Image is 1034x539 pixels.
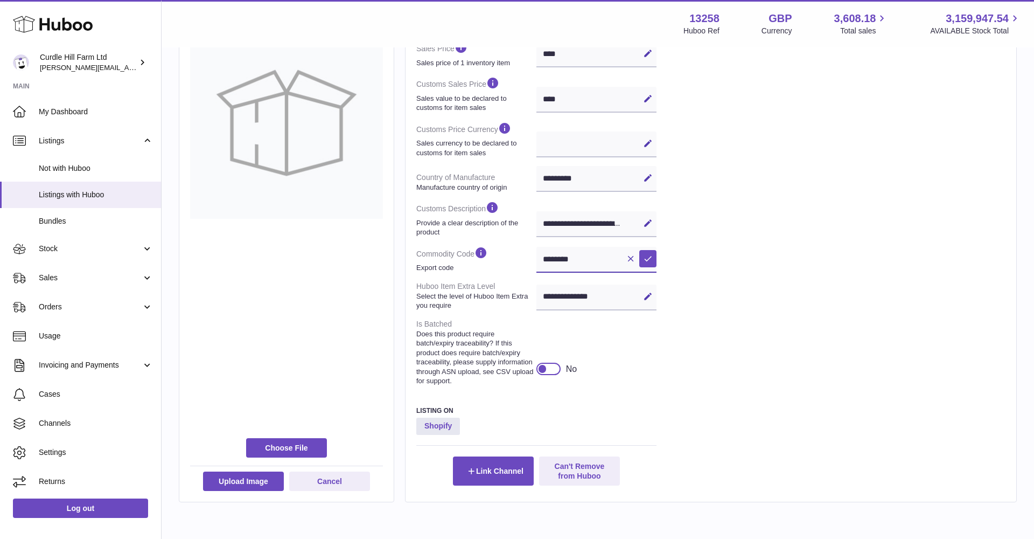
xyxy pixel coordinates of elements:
[40,63,216,72] span: [PERSON_NAME][EMAIL_ADDRESS][DOMAIN_NAME]
[416,241,536,277] dt: Commodity Code
[289,472,370,491] button: Cancel
[39,418,153,429] span: Channels
[39,389,153,399] span: Cases
[39,163,153,174] span: Not with Huboo
[566,363,577,375] div: No
[416,58,534,68] strong: Sales price of 1 inventory item
[761,26,792,36] div: Currency
[39,244,142,254] span: Stock
[416,72,536,116] dt: Customs Sales Price
[40,52,137,73] div: Curdle Hill Farm Ltd
[416,139,534,157] strong: Sales currency to be declared to customs for item sales
[416,196,536,241] dt: Customs Description
[416,418,460,435] strong: Shopify
[416,315,536,390] dt: Is Batched
[39,447,153,458] span: Settings
[683,26,719,36] div: Huboo Ref
[39,216,153,226] span: Bundles
[930,11,1021,36] a: 3,159,947.54 AVAILABLE Stock Total
[946,11,1009,26] span: 3,159,947.54
[416,183,534,192] strong: Manufacture country of origin
[834,11,876,26] span: 3,608.18
[13,499,148,518] a: Log out
[930,26,1021,36] span: AVAILABLE Stock Total
[416,36,536,72] dt: Sales Price
[190,26,383,219] img: no-photo-large.jpg
[416,94,534,113] strong: Sales value to be declared to customs for item sales
[203,472,284,491] button: Upload Image
[416,218,534,237] strong: Provide a clear description of the product
[39,476,153,487] span: Returns
[416,263,534,273] strong: Export code
[39,136,142,146] span: Listings
[539,457,620,486] button: Can't Remove from Huboo
[39,273,142,283] span: Sales
[689,11,719,26] strong: 13258
[416,277,536,315] dt: Huboo Item Extra Level
[453,457,534,486] button: Link Channel
[39,107,153,117] span: My Dashboard
[416,117,536,162] dt: Customs Price Currency
[768,11,792,26] strong: GBP
[39,331,153,341] span: Usage
[246,438,327,458] span: Choose File
[416,292,534,310] strong: Select the level of Huboo Item Extra you require
[416,168,536,196] dt: Country of Manufacture
[39,302,142,312] span: Orders
[416,329,534,386] strong: Does this product require batch/expiry traceability? If this product does require batch/expiry tr...
[39,360,142,370] span: Invoicing and Payments
[13,54,29,71] img: charlotte@diddlysquatfarmshop.com
[39,190,153,200] span: Listings with Huboo
[840,26,888,36] span: Total sales
[416,406,656,415] h3: Listing On
[834,11,889,36] a: 3,608.18 Total sales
